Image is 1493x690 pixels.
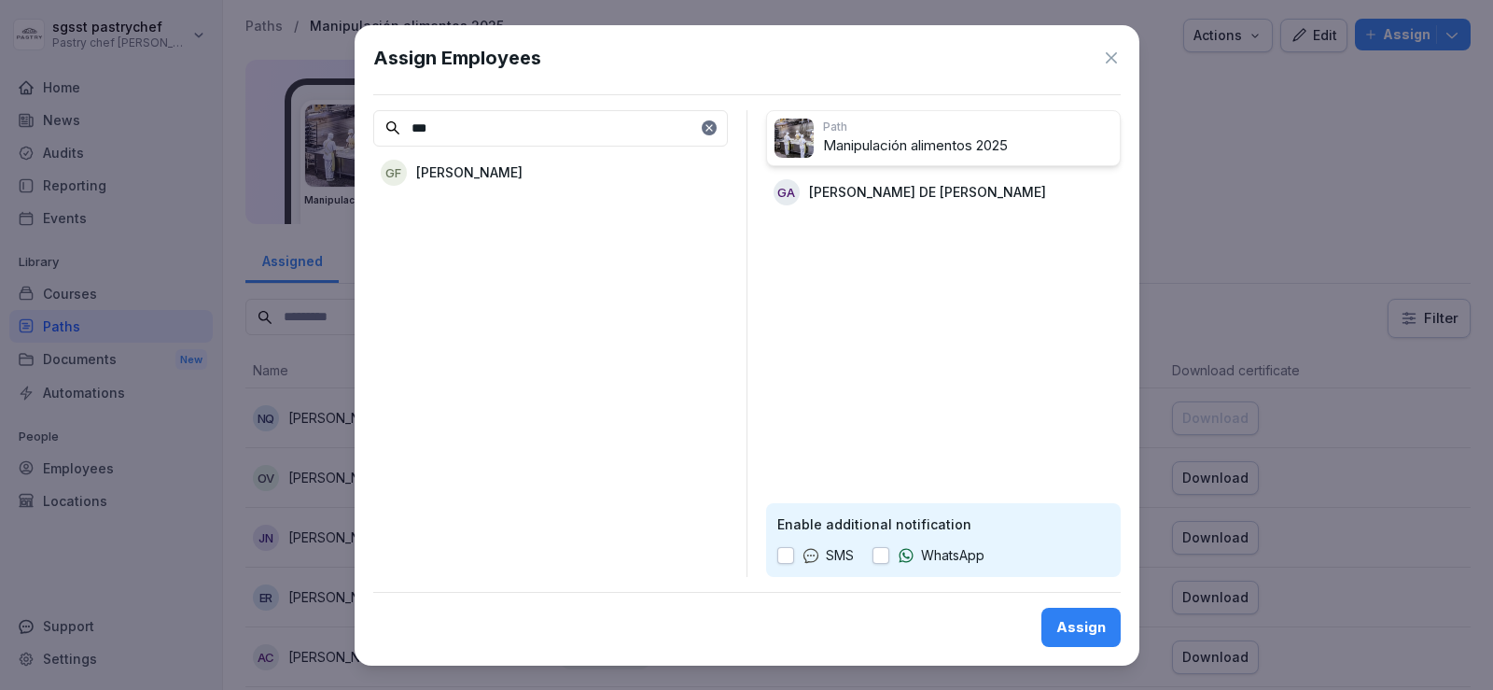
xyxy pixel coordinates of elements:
[774,179,800,205] div: GA
[777,514,1109,534] p: Enable additional notification
[373,44,541,72] h1: Assign Employees
[416,162,523,182] p: [PERSON_NAME]
[826,545,854,566] p: SMS
[823,135,1112,157] p: Manipulación alimentos 2025
[1056,617,1106,638] div: Assign
[921,545,984,566] p: WhatsApp
[823,119,1112,135] p: Path
[1041,608,1121,647] button: Assign
[381,160,407,186] div: GF
[809,182,1046,202] p: [PERSON_NAME] DE [PERSON_NAME]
